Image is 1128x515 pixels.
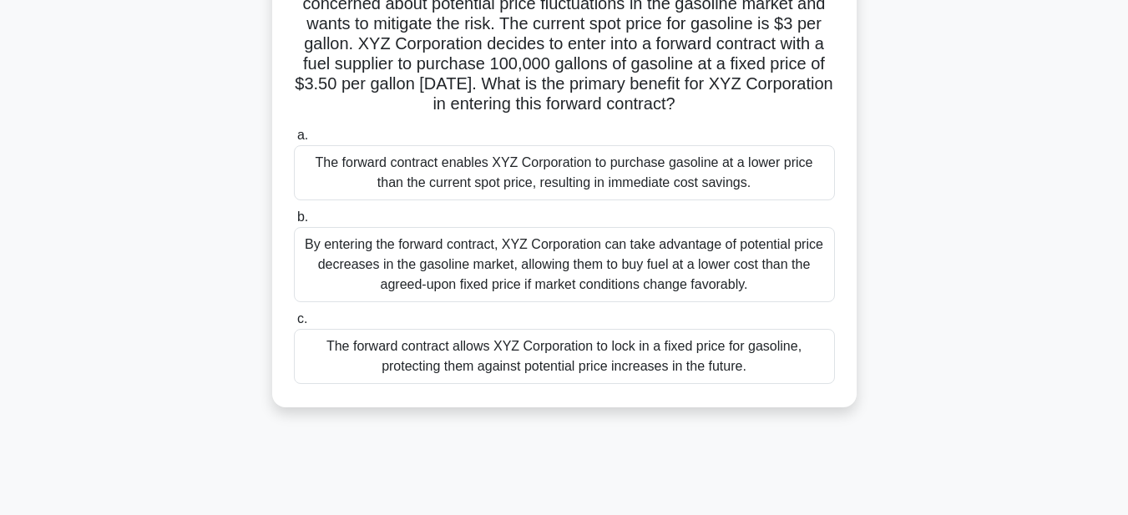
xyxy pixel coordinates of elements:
[297,210,308,224] span: b.
[294,227,835,302] div: By entering the forward contract, XYZ Corporation can take advantage of potential price decreases...
[297,128,308,142] span: a.
[297,311,307,326] span: c.
[294,329,835,384] div: The forward contract allows XYZ Corporation to lock in a fixed price for gasoline, protecting the...
[294,145,835,200] div: The forward contract enables XYZ Corporation to purchase gasoline at a lower price than the curre...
